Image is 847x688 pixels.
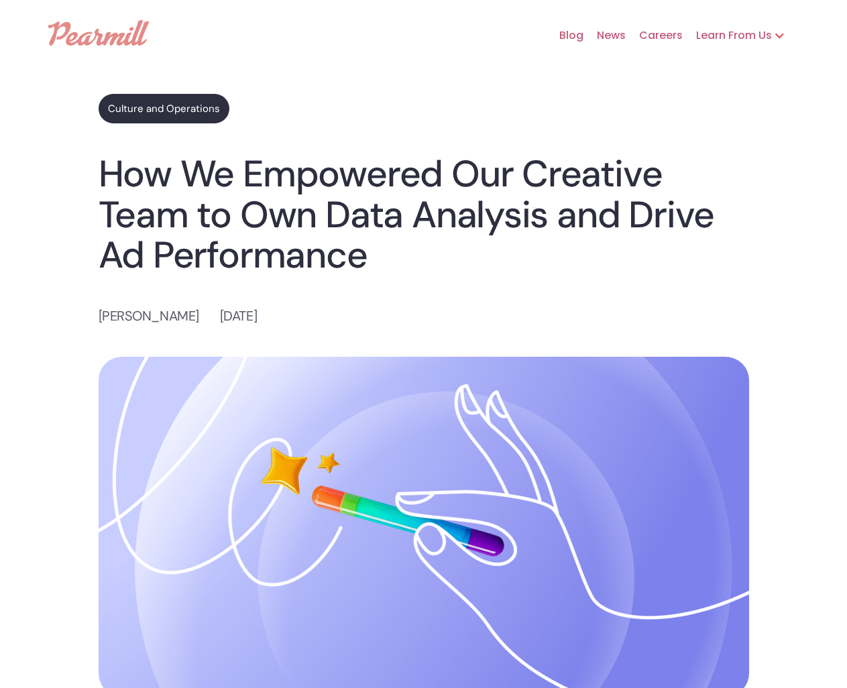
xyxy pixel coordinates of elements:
[99,306,199,327] p: [PERSON_NAME]
[683,27,772,44] div: Learn From Us
[583,14,626,57] a: News
[683,14,799,57] div: Learn From Us
[99,94,229,123] a: Culture and Operations
[220,306,257,327] p: [DATE]
[626,14,683,57] a: Careers
[546,14,583,57] a: Blog
[99,154,749,276] h1: How We Empowered Our Creative Team to Own Data Analysis and Drive Ad Performance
